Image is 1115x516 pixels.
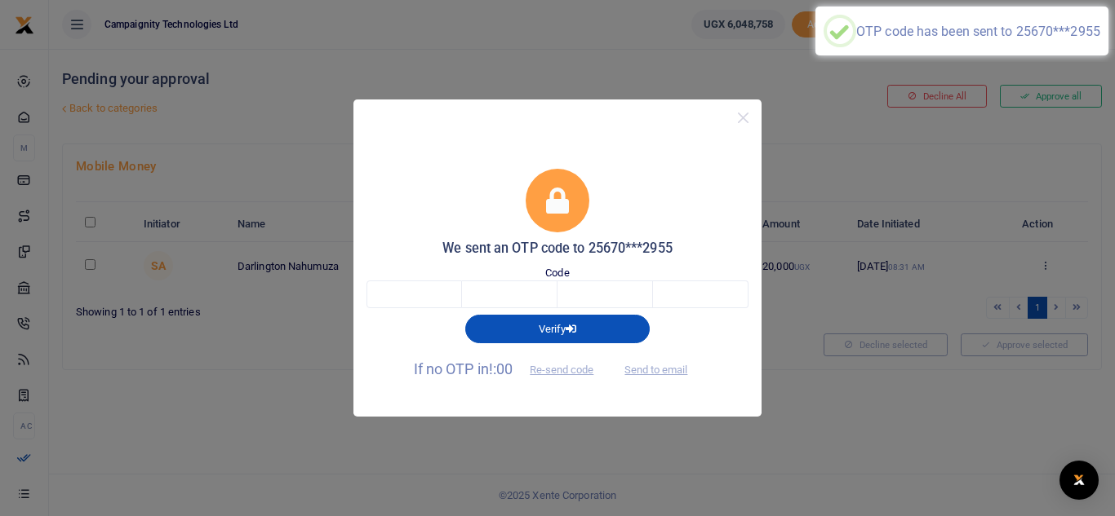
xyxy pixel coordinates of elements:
button: Verify [465,315,650,342]
button: Close [731,106,755,130]
span: If no OTP in [414,360,608,377]
label: Code [545,265,569,281]
div: OTP code has been sent to 25670***2955 [856,24,1100,39]
div: Open Intercom Messenger [1059,461,1099,500]
span: !:00 [489,360,513,377]
h5: We sent an OTP code to 25670***2955 [366,240,749,257]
